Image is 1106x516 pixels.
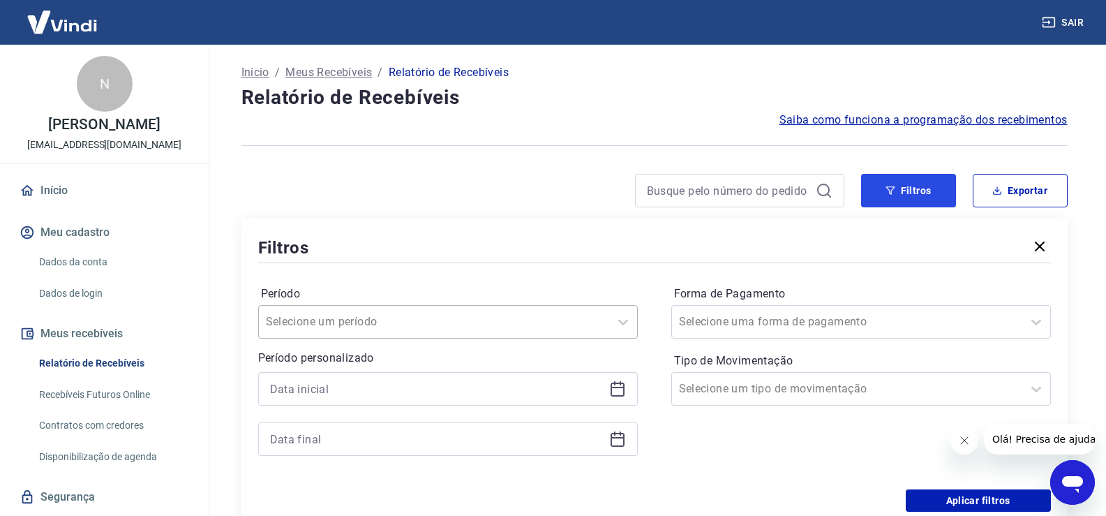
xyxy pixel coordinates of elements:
a: Disponibilização de agenda [33,443,192,471]
p: / [378,64,382,81]
div: N [77,56,133,112]
label: Forma de Pagamento [674,286,1048,302]
p: Período personalizado [258,350,638,367]
input: Busque pelo número do pedido [647,180,810,201]
a: Dados de login [33,279,192,308]
button: Aplicar filtros [906,489,1051,512]
label: Período [261,286,635,302]
h4: Relatório de Recebíveis [241,84,1068,112]
button: Exportar [973,174,1068,207]
button: Filtros [861,174,956,207]
a: Contratos com credores [33,411,192,440]
button: Meus recebíveis [17,318,192,349]
a: Recebíveis Futuros Online [33,381,192,409]
p: / [275,64,280,81]
a: Meus Recebíveis [285,64,372,81]
p: [PERSON_NAME] [48,117,160,132]
input: Data final [270,429,604,450]
iframe: Fechar mensagem [950,427,978,455]
iframe: Mensagem da empresa [984,424,1095,455]
label: Tipo de Movimentação [674,353,1048,369]
input: Data inicial [270,378,604,399]
a: Início [241,64,269,81]
a: Início [17,175,192,206]
a: Relatório de Recebíveis [33,349,192,378]
button: Meu cadastro [17,217,192,248]
a: Segurança [17,482,192,513]
a: Saiba como funciona a programação dos recebimentos [779,112,1068,128]
p: Relatório de Recebíveis [389,64,509,81]
iframe: Botão para abrir a janela de mensagens [1050,460,1095,505]
a: Dados da conta [33,248,192,277]
span: Olá! Precisa de ajuda? [8,10,117,21]
p: [EMAIL_ADDRESS][DOMAIN_NAME] [27,138,181,152]
img: Vindi [17,1,107,43]
h5: Filtros [258,237,310,259]
button: Sair [1039,10,1089,36]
